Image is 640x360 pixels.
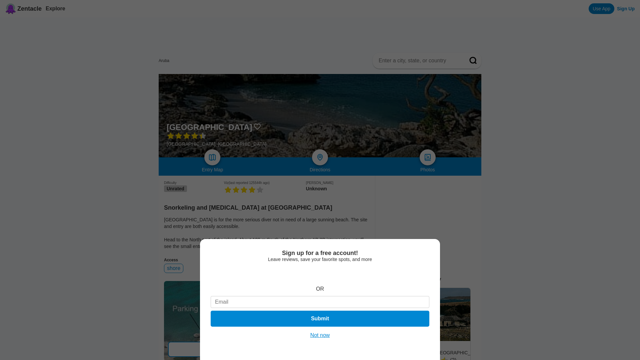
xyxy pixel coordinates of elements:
div: OR [316,286,324,292]
div: Leave reviews, save your favorite spots, and more [211,257,429,262]
div: Sign up for a free account! [211,250,429,257]
input: Email [211,296,429,308]
button: Submit [211,311,429,327]
button: Not now [308,332,332,339]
